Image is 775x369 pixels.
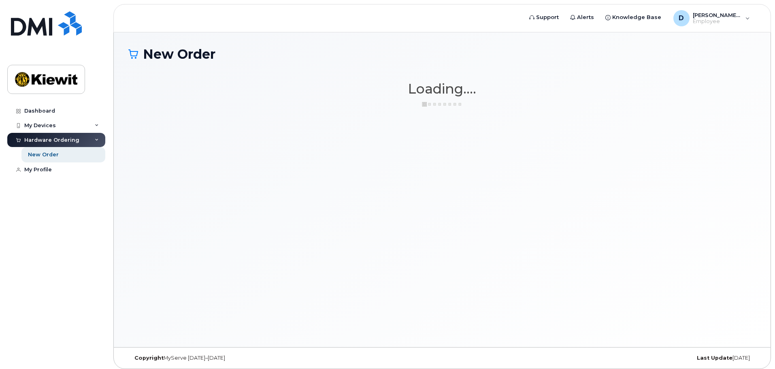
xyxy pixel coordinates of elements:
div: MyServe [DATE]–[DATE] [128,355,338,361]
img: ajax-loader-3a6953c30dc77f0bf724df975f13086db4f4c1262e45940f03d1251963f1bf2e.gif [422,101,462,107]
strong: Copyright [134,355,164,361]
h1: New Order [128,47,756,61]
strong: Last Update [697,355,732,361]
h1: Loading.... [128,81,756,96]
div: [DATE] [547,355,756,361]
